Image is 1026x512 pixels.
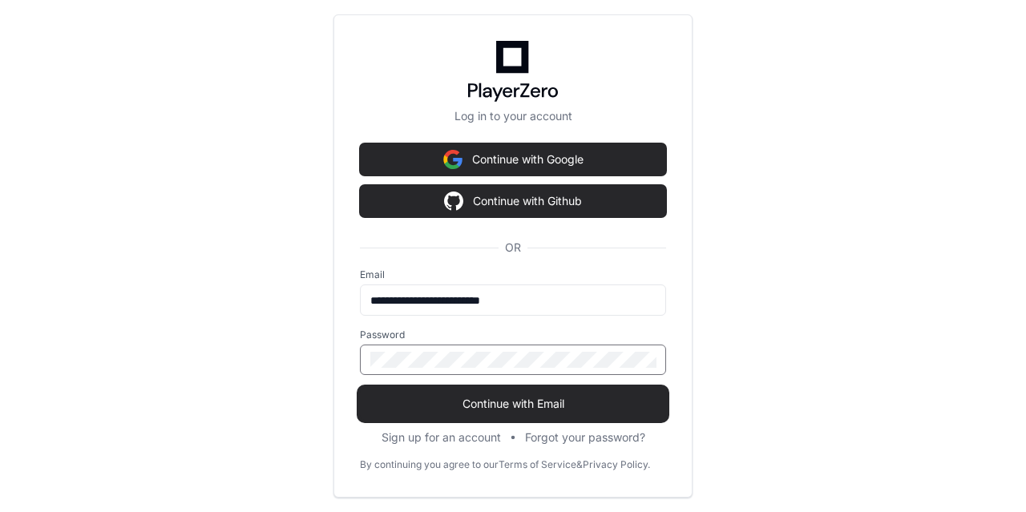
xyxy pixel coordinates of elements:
img: Sign in with google [443,143,463,175]
a: Terms of Service [499,458,576,471]
button: Continue with Google [360,143,666,175]
span: Continue with Email [360,396,666,412]
label: Email [360,268,666,281]
div: & [576,458,583,471]
button: Continue with Github [360,185,666,217]
label: Password [360,329,666,341]
span: OR [499,240,527,256]
button: Forgot your password? [525,429,645,445]
div: By continuing you agree to our [360,458,499,471]
img: Sign in with google [444,185,463,217]
p: Log in to your account [360,108,666,124]
a: Privacy Policy. [583,458,650,471]
button: Continue with Email [360,388,666,420]
button: Sign up for an account [382,429,501,445]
